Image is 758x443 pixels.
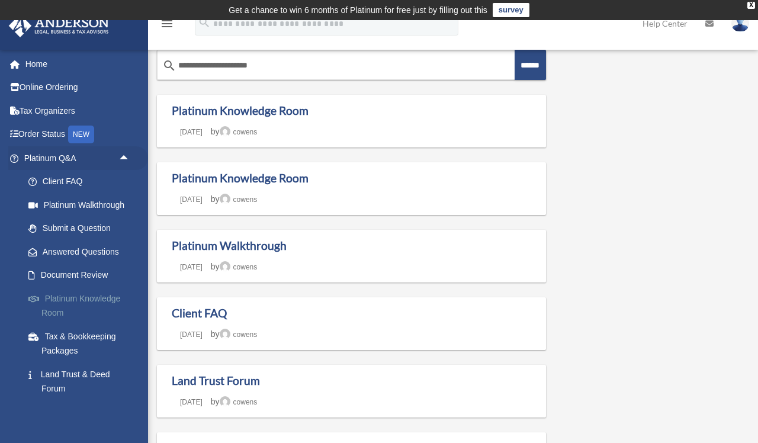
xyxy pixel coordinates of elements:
[17,362,148,400] a: Land Trust & Deed Forum
[17,325,148,362] a: Tax & Bookkeeping Packages
[5,14,113,37] img: Anderson Advisors Platinum Portal
[172,263,211,271] a: [DATE]
[17,287,148,325] a: Platinum Knowledge Room
[160,17,174,31] i: menu
[172,239,287,252] a: Platinum Walkthrough
[211,397,257,406] span: by
[493,3,529,17] a: survey
[220,128,258,136] a: cowens
[220,398,258,406] a: cowens
[220,195,258,204] a: cowens
[172,128,211,136] a: [DATE]
[220,263,258,271] a: cowens
[17,400,148,424] a: Portal Feedback
[172,195,211,204] a: [DATE]
[198,16,211,29] i: search
[8,52,142,76] a: Home
[8,146,148,170] a: Platinum Q&Aarrow_drop_up
[172,330,211,339] a: [DATE]
[229,3,487,17] div: Get a chance to win 6 months of Platinum for free just by filling out this
[731,15,749,32] img: User Pic
[17,217,148,240] a: Submit a Question
[172,374,260,387] a: Land Trust Forum
[211,127,257,136] span: by
[68,126,94,143] div: NEW
[172,171,309,185] a: Platinum Knowledge Room
[17,264,148,287] a: Document Review
[17,240,148,264] a: Answered Questions
[8,76,148,99] a: Online Ordering
[8,123,148,147] a: Order StatusNEW
[172,306,227,320] a: Client FAQ
[211,329,257,339] span: by
[220,330,258,339] a: cowens
[8,99,148,123] a: Tax Organizers
[17,170,148,194] a: Client FAQ
[17,193,148,217] a: Platinum Walkthrough
[118,146,142,171] span: arrow_drop_up
[160,21,174,31] a: menu
[211,262,257,271] span: by
[172,398,211,406] a: [DATE]
[162,59,176,73] i: search
[172,104,309,117] a: Platinum Knowledge Room
[747,2,755,9] div: close
[211,194,257,204] span: by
